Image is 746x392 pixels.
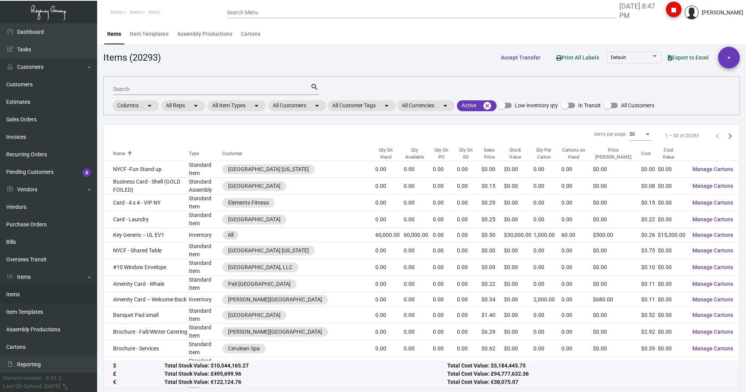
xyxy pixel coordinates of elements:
td: 0.00 [561,340,593,357]
td: 0.00 [561,242,593,259]
div: Total Cost Value: £94,777,632.36 [447,370,730,378]
div: Cost [641,150,651,157]
td: 0.00 [457,276,481,292]
div: Items [107,30,121,38]
td: 60,000.00 [375,228,404,242]
td: $0.00 [593,211,641,228]
td: 0.00 [561,357,593,374]
span: Manage Cartons [692,216,733,222]
td: $3.75 [641,242,658,259]
button: Manage Cartons [686,358,739,372]
td: 0.00 [375,292,404,307]
div: Qty Available [404,147,433,161]
td: 0.00 [561,307,593,324]
div: Last Qb Synced: [DATE] [3,382,61,390]
span: In Transit [578,101,601,110]
td: $6.29 [481,324,504,340]
button: Manage Cartons [686,308,739,322]
td: 0.00 [433,259,457,276]
span: Items [130,10,141,15]
td: $0.00 [658,324,686,340]
td: 0.00 [375,259,404,276]
td: 0.00 [433,307,457,324]
td: $0.00 [641,161,658,178]
i: stop [669,5,678,15]
div: Qty On PO [433,147,450,161]
div: € [113,378,164,387]
td: 0.00 [533,161,561,178]
mat-icon: search [310,82,319,92]
td: 0.00 [457,324,481,340]
td: $0.00 [504,324,533,340]
td: 0.00 [457,194,481,211]
div: Cost Value [658,147,679,161]
td: $0.15 [641,194,658,211]
div: [GEOGRAPHIC_DATA] [228,215,281,224]
span: Manage Cartons [692,183,733,189]
div: 1 – 50 of 20293 [665,132,699,139]
div: Qty Per Carton [533,147,554,161]
div: Item Templates [130,30,169,38]
td: $0.34 [481,292,504,307]
td: $0.00 [658,340,686,357]
td: 0.00 [533,276,561,292]
div: Stock Value [504,147,526,161]
td: $0.29 [481,194,504,211]
div: Price [PERSON_NAME] [593,147,641,161]
td: $0.00 [504,276,533,292]
td: $0.22 [481,276,504,292]
div: Items (20293) [103,51,161,65]
div: Current version: [3,374,43,382]
td: Business Card - 1000 [104,357,189,374]
td: $0.00 [593,178,641,194]
td: $0.00 [593,340,641,357]
td: Key Generic -- UL EV1 [104,228,189,242]
td: $0.00 [658,276,686,292]
td: Standard Item [189,211,222,228]
button: + [718,47,740,68]
td: NYCF -Fun Stand up [104,161,189,178]
td: $680.00 [593,292,641,307]
td: 0.00 [533,324,561,340]
div: [GEOGRAPHIC_DATA] [228,311,281,319]
button: Accept Transfer [495,51,547,65]
td: 0.00 [404,357,433,374]
td: $0.22 [641,211,658,228]
td: $0.00 [504,161,533,178]
td: 0.00 [375,357,404,374]
td: 0.00 [433,324,457,340]
td: $0.00 [593,307,641,324]
td: $15,300.00 [658,228,686,242]
div: [PERSON_NAME][GEOGRAPHIC_DATA] [228,296,322,304]
td: $0.11 [641,292,658,307]
td: Inventory [189,228,222,242]
td: 0.00 [533,357,561,374]
td: $0.10 [641,259,658,276]
td: $0.00 [658,357,686,374]
button: Manage Cartons [686,212,739,226]
td: 0.00 [533,340,561,357]
td: 0.00 [433,292,457,307]
td: 0.00 [404,242,433,259]
td: $0.52 [641,307,658,324]
td: 0.00 [375,324,404,340]
td: 0.00 [433,194,457,211]
td: Standard Item [189,242,222,259]
mat-icon: arrow_drop_down [312,101,322,110]
td: 0.00 [404,292,433,307]
td: $0.00 [504,292,533,307]
td: 0.00 [561,161,593,178]
td: 0.00 [457,242,481,259]
div: Qty On Hand [375,147,404,161]
td: $0.00 [593,259,641,276]
td: 0.00 [457,340,481,357]
mat-chip: All Currencies [397,100,455,111]
div: Pali [GEOGRAPHIC_DATA] [228,280,291,288]
div: Cartons [241,30,260,38]
div: Total Cost Value: $5,184,445.75 [447,362,730,370]
span: Export to Excel [668,54,709,61]
div: 0.51.2 [46,374,61,382]
td: Banquet Pad small [104,307,189,324]
td: 0.00 [375,242,404,259]
td: 0.00 [533,307,561,324]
